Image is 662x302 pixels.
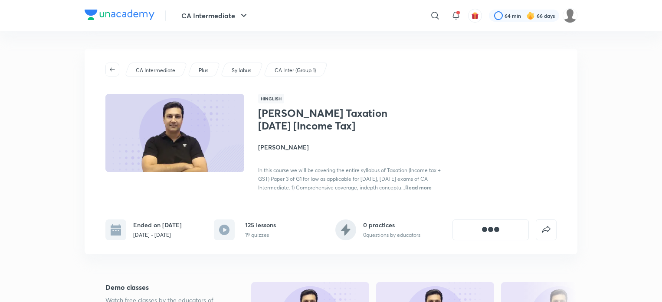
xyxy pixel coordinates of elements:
[563,8,577,23] img: dhanak
[176,7,254,24] button: CA Intermediate
[468,9,482,23] button: avatar
[258,107,400,132] h1: [PERSON_NAME] Taxation [DATE] [Income Tax]
[275,66,316,74] p: CA Inter (Group 1)
[245,231,276,239] p: 19 quizzes
[197,66,210,74] a: Plus
[363,231,420,239] p: 0 questions by educators
[136,66,175,74] p: CA Intermediate
[133,231,182,239] p: [DATE] - [DATE]
[258,167,441,191] span: In this course we will be covering the entire syllabus of Taxation (Income tax + GST) Paper 3 of ...
[536,219,557,240] button: false
[452,219,529,240] button: [object Object]
[405,184,432,191] span: Read more
[526,11,535,20] img: streak
[273,66,318,74] a: CA Inter (Group 1)
[245,220,276,229] h6: 125 lessons
[133,220,182,229] h6: Ended on [DATE]
[258,143,452,152] h4: [PERSON_NAME]
[134,66,177,74] a: CA Intermediate
[232,66,251,74] p: Syllabus
[199,66,208,74] p: Plus
[363,220,420,229] h6: 0 practices
[85,10,154,20] img: Company Logo
[471,12,479,20] img: avatar
[230,66,253,74] a: Syllabus
[85,10,154,22] a: Company Logo
[104,93,246,173] img: Thumbnail
[258,94,284,103] span: Hinglish
[105,282,223,292] h5: Demo classes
